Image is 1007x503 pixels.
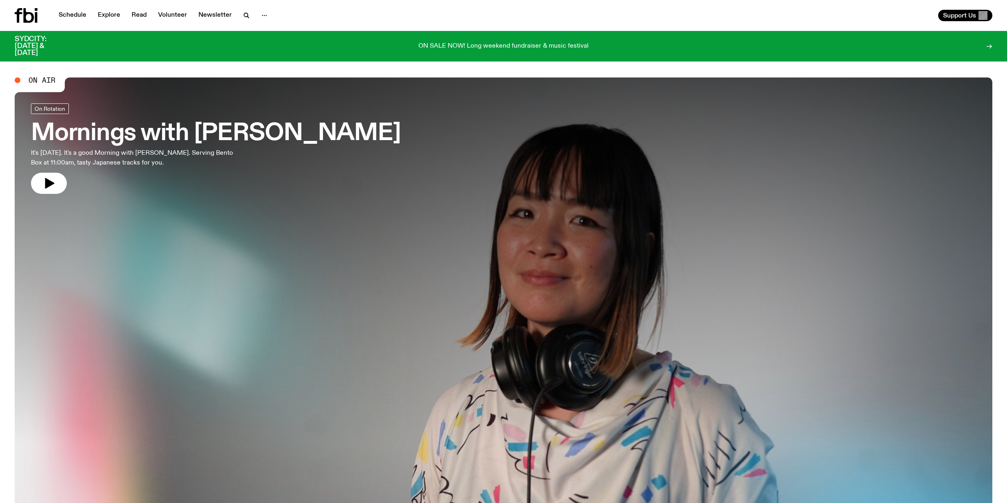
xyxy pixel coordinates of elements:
[938,10,992,21] button: Support Us
[31,103,401,194] a: Mornings with [PERSON_NAME]It's [DATE]. It's a good Morning with [PERSON_NAME]. Serving Bento Box...
[15,36,67,57] h3: SYDCITY: [DATE] & [DATE]
[31,122,401,145] h3: Mornings with [PERSON_NAME]
[29,77,55,84] span: On Air
[418,43,589,50] p: ON SALE NOW! Long weekend fundraiser & music festival
[153,10,192,21] a: Volunteer
[54,10,91,21] a: Schedule
[193,10,237,21] a: Newsletter
[93,10,125,21] a: Explore
[35,105,65,112] span: On Rotation
[31,103,69,114] a: On Rotation
[31,148,240,168] p: It's [DATE]. It's a good Morning with [PERSON_NAME]. Serving Bento Box at 11:00am, tasty Japanese...
[943,12,976,19] span: Support Us
[127,10,152,21] a: Read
